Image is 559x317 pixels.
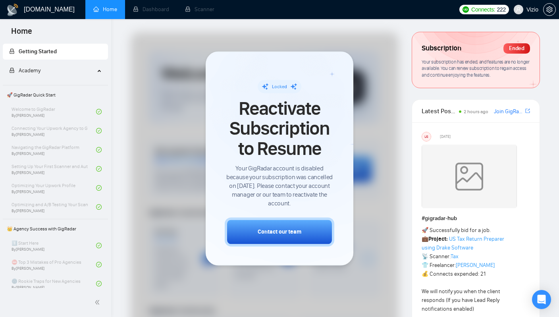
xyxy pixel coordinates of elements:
[543,3,556,16] button: setting
[422,236,504,251] a: US Tax Return Preparer using Drake Software
[543,6,556,13] a: setting
[525,108,530,114] span: export
[5,25,39,42] span: Home
[96,204,102,210] span: check-circle
[422,59,530,78] span: Your subscription has ended, and features are no longer available. You can renew subscription to ...
[94,298,102,306] span: double-left
[525,107,530,115] a: export
[422,42,461,55] span: Subscription
[503,43,530,54] div: Ended
[544,6,555,13] span: setting
[9,67,40,74] span: Academy
[422,214,530,223] h1: # gigradar-hub
[19,48,57,55] span: Getting Started
[516,7,521,12] span: user
[463,6,469,13] img: upwork-logo.png
[96,243,102,248] span: check-circle
[497,5,505,14] span: 222
[464,109,488,114] span: 2 hours ago
[96,166,102,172] span: check-circle
[4,221,107,237] span: 👑 Agency Success with GigRadar
[3,44,108,60] li: Getting Started
[225,218,334,247] button: Contact our team
[19,67,40,74] span: Academy
[428,236,448,242] strong: Project:
[9,68,15,73] span: lock
[4,87,107,103] span: 🚀 GigRadar Quick Start
[451,253,459,260] a: Tax
[96,281,102,286] span: check-circle
[6,4,19,16] img: logo
[96,262,102,267] span: check-circle
[9,48,15,54] span: lock
[456,262,495,269] a: [PERSON_NAME]
[471,5,495,14] span: Connects:
[96,109,102,114] span: check-circle
[96,128,102,133] span: check-circle
[440,133,451,140] span: [DATE]
[258,228,301,236] div: Contact our team
[422,145,517,208] img: weqQh+iSagEgQAAAABJRU5ErkJggg==
[93,6,117,13] a: homeHome
[422,106,457,116] span: Latest Posts from the GigRadar Community
[422,132,431,141] div: US
[494,107,524,116] a: Join GigRadar Slack Community
[532,290,551,309] div: Open Intercom Messenger
[225,99,334,158] span: Reactivate Subscription to Resume
[96,185,102,191] span: check-circle
[225,164,334,208] span: Your GigRadar account is disabled because your subscription was cancelled on [DATE]. Please conta...
[96,147,102,153] span: check-circle
[272,84,287,89] span: Locked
